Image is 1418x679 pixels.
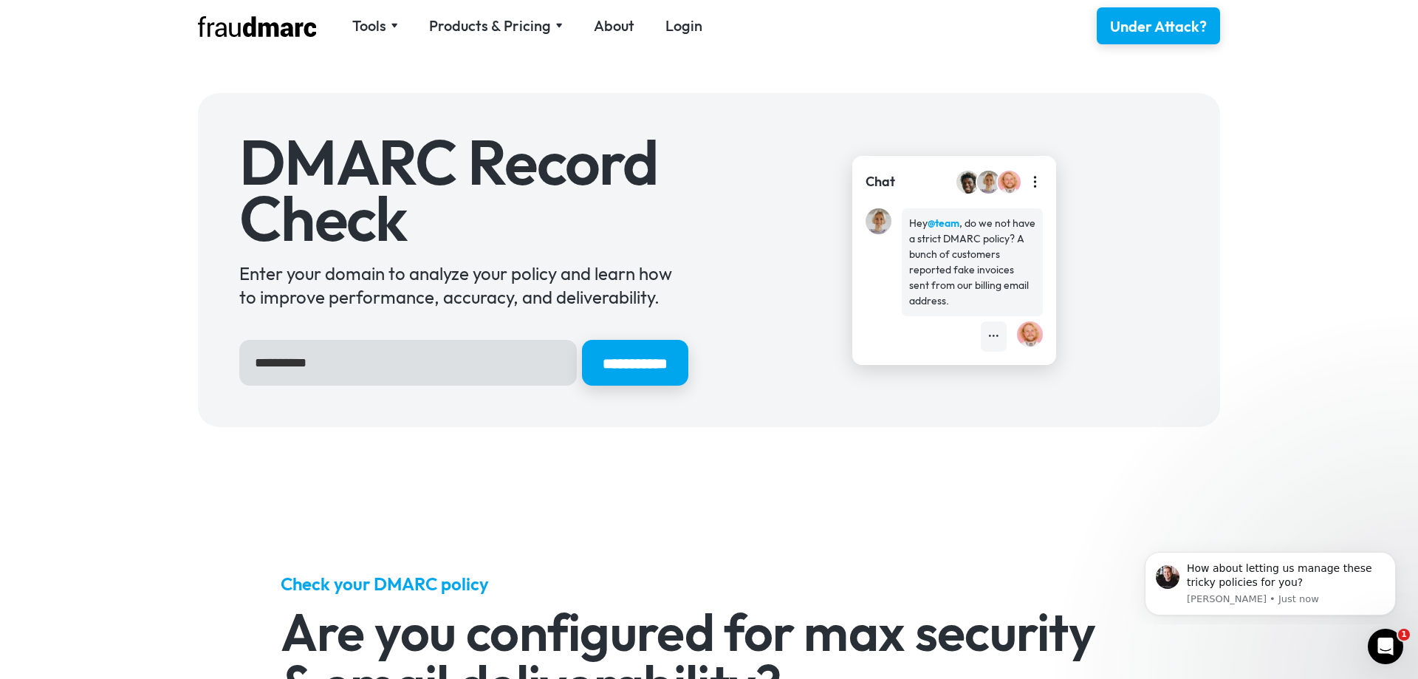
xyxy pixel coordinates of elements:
[988,329,999,344] div: •••
[594,16,634,36] a: About
[1110,16,1207,37] div: Under Attack?
[239,134,688,246] h1: DMARC Record Check
[1368,629,1403,664] iframe: Intercom live chat
[866,172,895,191] div: Chat
[1398,629,1410,641] span: 1
[1097,7,1220,44] a: Under Attack?
[352,16,386,36] div: Tools
[928,216,959,230] strong: @team
[429,16,551,36] div: Products & Pricing
[239,262,688,309] div: Enter your domain to analyze your policy and learn how to improve performance, accuracy, and deli...
[909,216,1035,309] div: Hey , do we not have a strict DMARC policy? A bunch of customers reported fake invoices sent from...
[239,340,688,386] form: Hero Sign Up Form
[281,572,1138,596] h5: Check your DMARC policy
[429,16,563,36] div: Products & Pricing
[1123,539,1418,624] iframe: Intercom notifications message
[352,16,398,36] div: Tools
[665,16,702,36] a: Login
